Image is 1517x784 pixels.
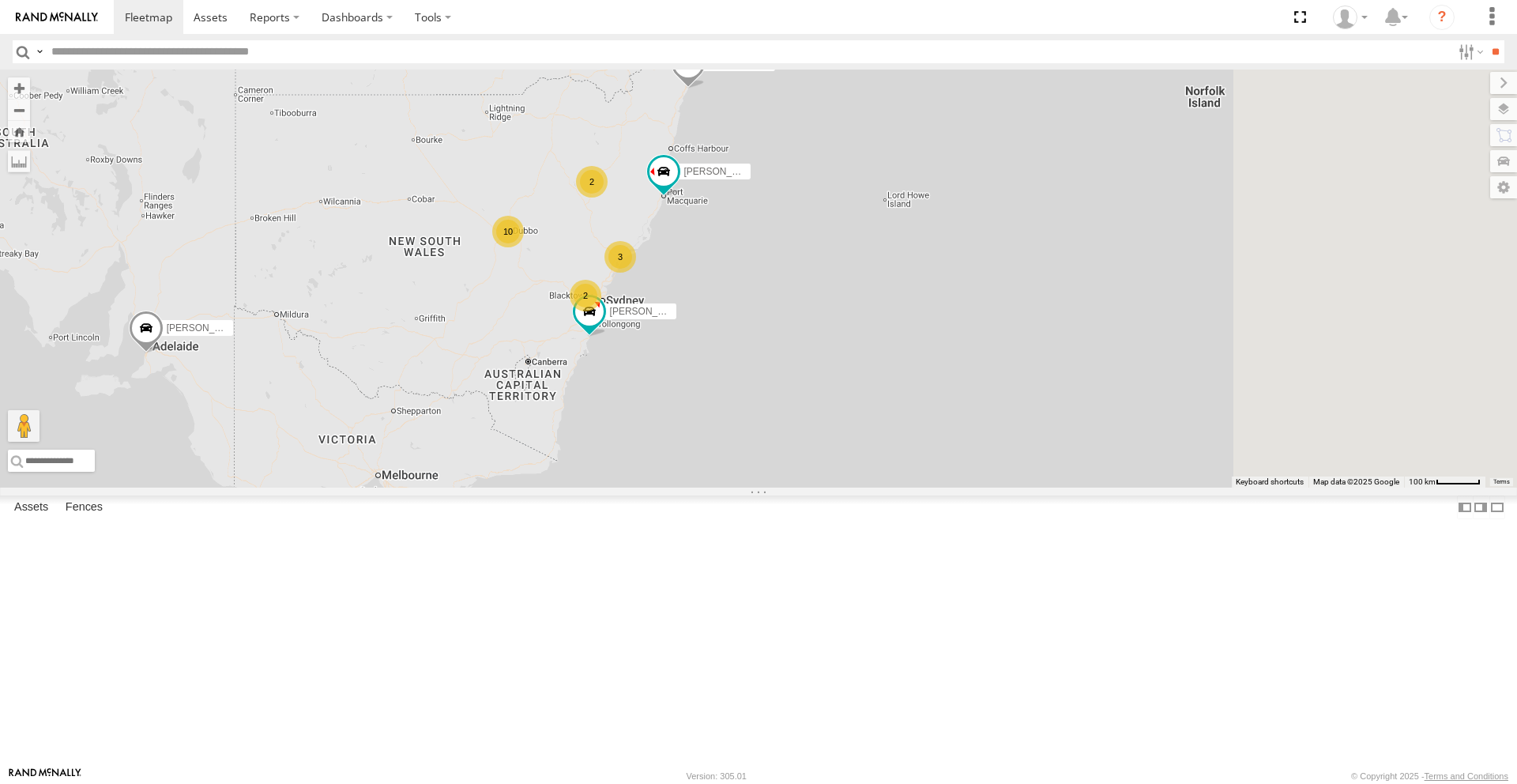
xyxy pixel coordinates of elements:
[8,121,30,142] button: Zoom Home
[8,77,30,99] button: Zoom in
[1473,496,1489,518] label: Dock Summary Table to the Right
[16,12,98,23] img: rand-logo.svg
[9,768,81,784] a: Visit our Website
[58,496,111,518] label: Fences
[1490,176,1517,198] label: Map Settings
[1457,496,1473,518] label: Dock Summary Table to the Left
[8,410,40,442] button: Drag Pegman onto the map to open Street View
[167,322,291,334] span: [PERSON_NAME] - NEW ute
[1327,6,1373,29] div: Kane McDermott
[1452,40,1486,63] label: Search Filter Options
[684,166,762,177] span: [PERSON_NAME]
[1425,771,1508,781] a: Terms and Conditions
[687,771,747,781] div: Version: 305.01
[8,99,30,121] button: Zoom out
[604,241,636,273] div: 3
[1493,479,1510,485] a: Terms
[576,166,608,198] div: 2
[610,306,688,317] span: [PERSON_NAME]
[8,150,30,172] label: Measure
[1409,477,1436,486] span: 100 km
[570,280,601,311] div: 2
[1236,477,1304,488] button: Keyboard shortcuts
[1489,496,1505,518] label: Hide Summary Table
[1404,477,1485,488] button: Map scale: 100 km per 53 pixels
[33,40,46,63] label: Search Query
[6,496,56,518] label: Assets
[1429,5,1455,30] i: ?
[492,216,524,247] div: 10
[1313,477,1399,486] span: Map data ©2025 Google
[1351,771,1508,781] div: © Copyright 2025 -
